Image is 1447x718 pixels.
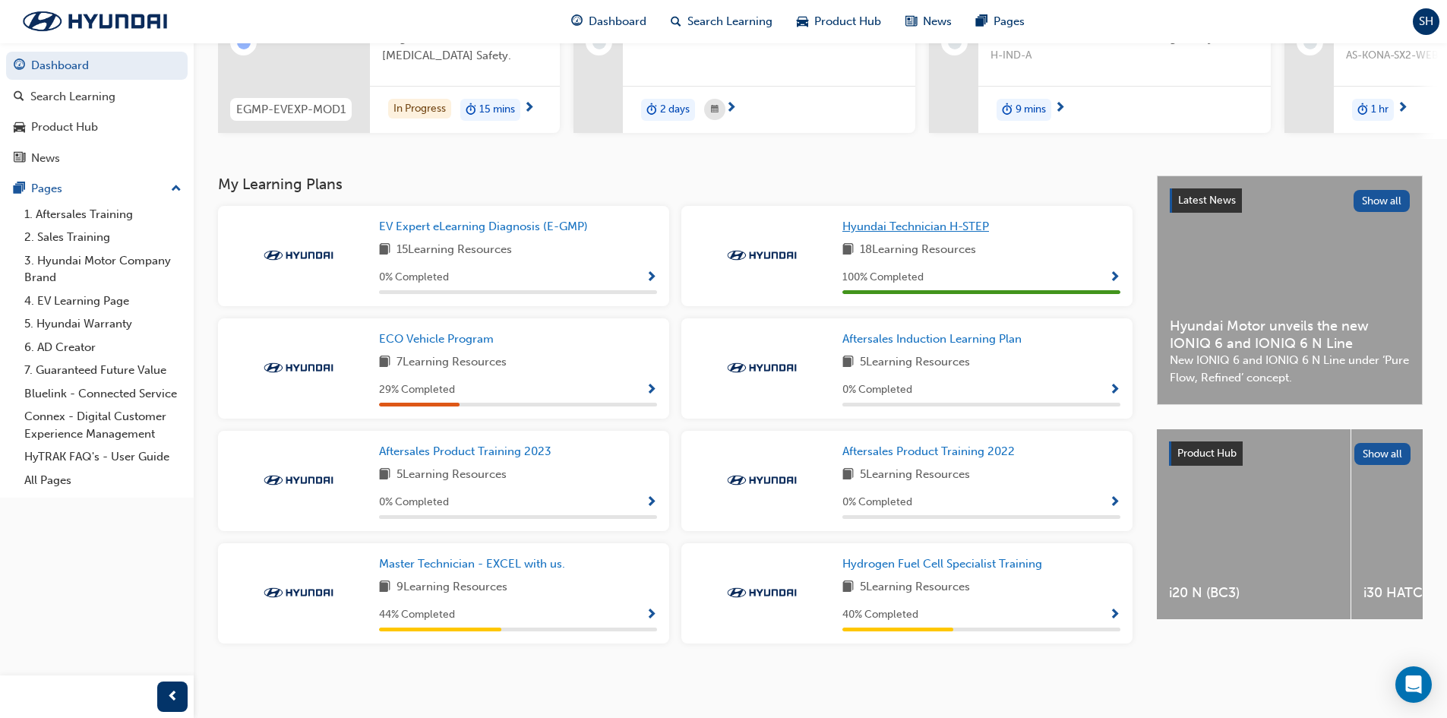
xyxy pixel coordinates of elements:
a: Aftersales Product Training 2023 [379,443,558,460]
span: News [923,13,952,30]
span: Hyundai Technician H-STEP [842,220,989,233]
span: book-icon [842,466,854,485]
button: Show Progress [646,268,657,287]
button: Show Progress [646,381,657,400]
span: pages-icon [976,12,987,31]
img: Trak [8,5,182,37]
span: 15 Learning Resources [397,241,512,260]
span: pages-icon [14,182,25,196]
button: Show Progress [646,606,657,625]
span: 5 Learning Resources [397,466,507,485]
span: up-icon [171,179,182,199]
span: Search Learning [687,13,772,30]
span: 0 % Completed [842,381,912,399]
a: All Pages [18,469,188,492]
a: HyTRAK FAQ's - User Guide [18,445,188,469]
span: next-icon [1397,102,1408,115]
div: Search Learning [30,88,115,106]
span: 18 Learning Resources [860,241,976,260]
span: book-icon [379,353,390,372]
span: guage-icon [571,12,583,31]
span: duration-icon [466,100,476,120]
img: Trak [720,248,804,263]
a: 5. Hyundai Warranty [18,312,188,336]
span: 1 hr [1371,101,1389,119]
span: next-icon [725,102,737,115]
span: Latest News [1178,194,1236,207]
a: Aftersales Product Training 2022 [842,443,1021,460]
span: Pages [994,13,1025,30]
a: search-iconSearch Learning [659,6,785,37]
span: SH [1419,13,1433,30]
span: 15 mins [479,101,515,119]
span: Show Progress [1109,271,1120,285]
div: Open Intercom Messenger [1395,666,1432,703]
a: Product HubShow all [1169,441,1411,466]
a: Hydrogen Fuel Cell Specialist Training [842,555,1048,573]
a: Connex - Digital Customer Experience Management [18,405,188,445]
a: ECO Vehicle Program [379,331,500,348]
a: pages-iconPages [964,6,1037,37]
span: Show Progress [646,496,657,510]
a: Bluelink - Connected Service [18,382,188,406]
span: Aftersales Induction Learning Plan [842,332,1022,346]
span: next-icon [523,102,535,115]
span: Show Progress [646,609,657,622]
span: Hyundai Motor unveils the new IONIQ 6 and IONIQ 6 N Line [1170,318,1410,352]
a: 2. Sales Training [18,226,188,249]
span: Show Progress [1109,496,1120,510]
span: Show Progress [646,384,657,397]
a: News [6,144,188,172]
img: Trak [257,473,340,488]
span: 9 Learning Resources [397,578,507,597]
span: book-icon [842,353,854,372]
span: Aftersales Product Training 2022 [842,444,1015,458]
a: i20 N (BC3) [1157,429,1351,619]
span: 7 Learning Resources [397,353,507,372]
button: Show Progress [1109,268,1120,287]
button: Show Progress [646,493,657,512]
a: 4. EV Learning Page [18,289,188,313]
span: next-icon [1054,102,1066,115]
span: 5 Learning Resources [860,353,970,372]
img: Trak [720,360,804,375]
span: news-icon [14,152,25,166]
span: Product Hub [814,13,881,30]
a: Latest NewsShow allHyundai Motor unveils the new IONIQ 6 and IONIQ 6 N LineNew IONIQ 6 and IONIQ ... [1157,176,1423,405]
img: Trak [257,360,340,375]
span: Show Progress [646,271,657,285]
span: book-icon [379,241,390,260]
a: 1. Aftersales Training [18,203,188,226]
a: news-iconNews [893,6,964,37]
span: New IONIQ 6 and IONIQ 6 N Line under ‘Pure Flow, Refined’ concept. [1170,352,1410,386]
img: Trak [257,248,340,263]
div: News [31,150,60,167]
button: Show Progress [1109,493,1120,512]
span: calendar-icon [711,100,719,119]
span: EGMP-EVEXP-MOD1 [236,101,346,119]
span: 40 % Completed [842,606,918,624]
span: car-icon [797,12,808,31]
span: 5 Learning Resources [860,578,970,597]
h3: My Learning Plans [218,176,1133,193]
img: Trak [257,585,340,600]
span: Aftersales Product Training 2023 [379,444,551,458]
a: EV Expert eLearning Diagnosis (E-GMP) [379,218,594,236]
span: book-icon [842,578,854,597]
span: guage-icon [14,59,25,73]
span: Dashboard [589,13,646,30]
div: In Progress [388,99,451,119]
span: 9 mins [1016,101,1046,119]
a: Search Learning [6,83,188,111]
span: duration-icon [646,100,657,120]
a: 7. Guaranteed Future Value [18,359,188,382]
div: Product Hub [31,119,98,136]
a: 3. Hyundai Motor Company Brand [18,249,188,289]
span: Show Progress [1109,384,1120,397]
span: 5 Learning Resources [860,466,970,485]
button: SH [1413,8,1439,35]
button: Show all [1354,443,1411,465]
a: Aftersales Induction Learning Plan [842,331,1028,348]
span: 2 days [660,101,690,119]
